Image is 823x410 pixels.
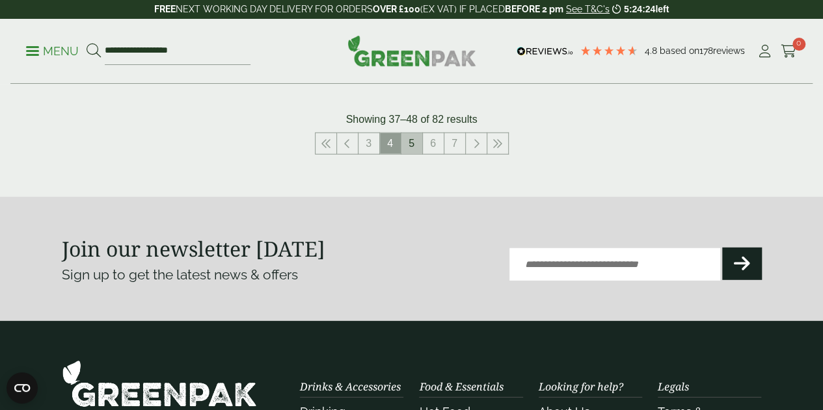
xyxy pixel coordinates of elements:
[26,44,79,57] a: Menu
[346,112,478,127] p: Showing 37–48 of 82 results
[566,4,610,14] a: See T&C's
[358,133,379,154] a: 3
[7,372,38,404] button: Open CMP widget
[781,42,797,61] a: 0
[580,45,638,57] div: 4.78 Stars
[154,4,176,14] strong: FREE
[517,47,573,56] img: REVIEWS.io
[713,45,745,56] span: reviews
[347,35,476,66] img: GreenPak Supplies
[401,133,422,154] a: 5
[757,45,773,58] i: My Account
[62,264,377,285] p: Sign up to get the latest news & offers
[660,45,699,56] span: Based on
[505,4,563,14] strong: BEFORE 2 pm
[699,45,713,56] span: 178
[792,38,805,51] span: 0
[373,4,420,14] strong: OVER £100
[423,133,444,154] a: 6
[655,4,669,14] span: left
[645,45,660,56] span: 4.8
[624,4,655,14] span: 5:24:24
[380,133,401,154] span: 4
[444,133,465,154] a: 7
[62,235,325,263] strong: Join our newsletter [DATE]
[62,360,257,407] img: GreenPak Supplies
[26,44,79,59] p: Menu
[781,45,797,58] i: Cart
